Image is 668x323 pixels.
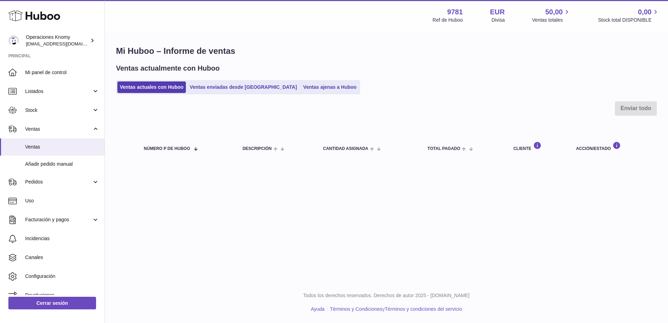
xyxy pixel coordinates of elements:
[532,17,571,23] span: Ventas totales
[110,292,662,299] p: Todos los derechos reservados. Derechos de autor 2025 - [DOMAIN_NAME]
[598,7,660,23] a: 0,00 Stock total DISPONIBLE
[428,146,460,151] span: Total pagado
[25,198,99,204] span: Uso
[25,88,92,95] span: Listados
[25,107,92,114] span: Stock
[144,146,190,151] span: número P de Huboo
[301,81,359,93] a: Ventas ajenas a Huboo
[8,297,96,309] a: Cerrar sesión
[242,146,271,151] span: Descripción
[26,41,103,46] span: [EMAIL_ADDRESS][DOMAIN_NAME]
[311,306,325,312] a: Ayuda
[513,142,562,151] div: Cliente
[598,17,660,23] span: Stock total DISPONIBLE
[187,81,299,93] a: Ventas enviadas desde [GEOGRAPHIC_DATA]
[25,216,92,223] span: Facturación y pagos
[117,81,186,93] a: Ventas actuales con Huboo
[25,126,92,132] span: Ventas
[532,7,571,23] a: 50,00 Ventas totales
[116,64,220,73] h2: Ventas actualmente con Huboo
[327,306,462,313] li: y
[490,7,505,17] strong: EUR
[385,306,462,312] a: Términos y condiciones del servicio
[25,69,99,76] span: Mi panel de control
[25,179,92,185] span: Pedidos
[330,306,382,312] a: Términos y Condiciones
[492,17,505,23] div: Divisa
[25,235,99,242] span: Incidencias
[8,35,19,46] img: operaciones@selfkit.com
[638,7,652,17] span: 0,00
[545,7,563,17] span: 50,00
[576,142,650,151] div: Acción/Estado
[447,7,463,17] strong: 9781
[25,144,99,150] span: Ventas
[26,34,89,47] div: Operaciones Knomy
[25,161,99,167] span: Añadir pedido manual
[116,45,657,57] h1: Mi Huboo – Informe de ventas
[25,254,99,261] span: Canales
[433,17,463,23] div: Ref de Huboo
[323,146,368,151] span: Cantidad ASIGNADA
[25,273,99,280] span: Configuración
[25,292,99,299] span: Devoluciones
